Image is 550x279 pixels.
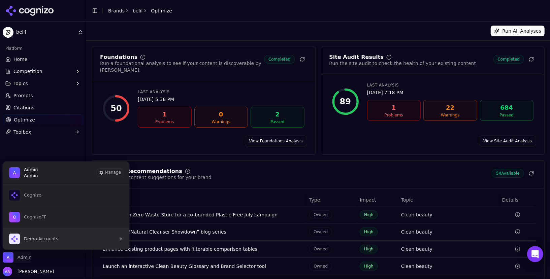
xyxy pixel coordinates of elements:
[13,129,31,135] span: Toolbox
[245,136,307,146] a: View Foundations Analysis
[367,89,534,96] div: [DATE] 7:18 PM
[3,252,13,263] img: Admin
[9,190,20,201] img: Cognizo
[24,236,58,242] span: Demo Accounts
[329,60,476,67] div: Run the site audit to check the health of your existing content
[360,245,378,253] span: High
[3,267,54,276] button: Open user button
[103,197,304,203] div: Action
[138,96,304,103] div: [DATE] 5:38 PM
[24,167,38,173] span: Admin
[3,43,83,54] div: Platform
[9,212,20,222] img: CognizoFF
[483,112,531,118] div: Passed
[401,211,432,218] div: Clean beauty
[103,246,304,252] div: Enhance existing product pages with filterable comparison tables
[254,110,301,119] div: 2
[309,197,354,203] div: Type
[426,112,474,118] div: Warnings
[3,267,12,276] img: Alp Aysan
[9,167,20,178] img: Admin
[264,55,295,64] span: Completed
[133,7,143,14] a: belif
[493,55,524,64] span: Completed
[370,103,418,112] div: 1
[309,262,332,271] span: Owned
[479,136,536,146] a: View Site Audit Analysis
[13,68,42,75] span: Competition
[401,263,432,270] div: Clean beauty
[360,210,378,219] span: High
[483,103,531,112] div: 684
[329,55,384,60] div: Site Audit Results
[401,229,432,235] div: Clean beauty
[360,197,396,203] div: Impact
[18,254,31,260] span: Admin
[13,80,28,87] span: Topics
[401,246,432,252] div: Clean beauty
[24,192,41,198] span: Cognizo
[197,119,245,125] div: Warnings
[401,197,497,203] div: Topic
[100,169,182,174] div: Content Recommendations
[360,228,378,236] span: High
[100,55,137,60] div: Foundations
[103,211,304,218] div: Partner with Zero Waste Store for a co-branded Plastic-Free July campaign
[141,119,189,125] div: Problems
[360,262,378,271] span: High
[426,103,474,112] div: 22
[24,173,38,179] span: Admin
[13,104,34,111] span: Citations
[2,184,130,250] div: List of all organization memberships
[103,229,304,235] div: Develop a “Natural Cleanser Showdown” blog series
[100,60,264,73] div: Run a foundational analysis to see if your content is discoverable by [PERSON_NAME].
[3,27,13,38] img: belif
[108,7,172,14] nav: breadcrumb
[197,110,245,119] div: 0
[14,116,35,123] span: Optimize
[254,119,301,125] div: Passed
[16,29,75,35] span: belif
[151,7,172,14] span: Optimize
[108,8,125,13] a: Brands
[138,89,304,95] div: Last Analysis
[367,82,534,88] div: Last Analysis
[9,234,20,244] img: Demo Accounts
[309,245,332,253] span: Owned
[13,56,27,63] span: Home
[527,246,543,262] div: Open Intercom Messenger
[97,169,123,177] button: Manage
[3,252,31,263] button: Close organization switcher
[502,197,533,203] div: Details
[491,26,545,36] button: Run All Analyses
[24,214,46,220] span: CognizoFF
[309,228,332,236] span: Owned
[103,263,304,270] div: Launch an interactive Clean Beauty Glossary and Brand Selector tool
[3,162,129,250] div: Admin is active
[13,92,33,99] span: Prompts
[309,210,332,219] span: Owned
[370,112,418,118] div: Problems
[100,174,212,181] div: AI-powered content suggestions for your brand
[492,169,524,178] span: 54 Available
[110,103,122,114] div: 50
[141,110,189,119] div: 1
[340,96,351,107] div: 89
[15,269,54,275] span: [PERSON_NAME]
